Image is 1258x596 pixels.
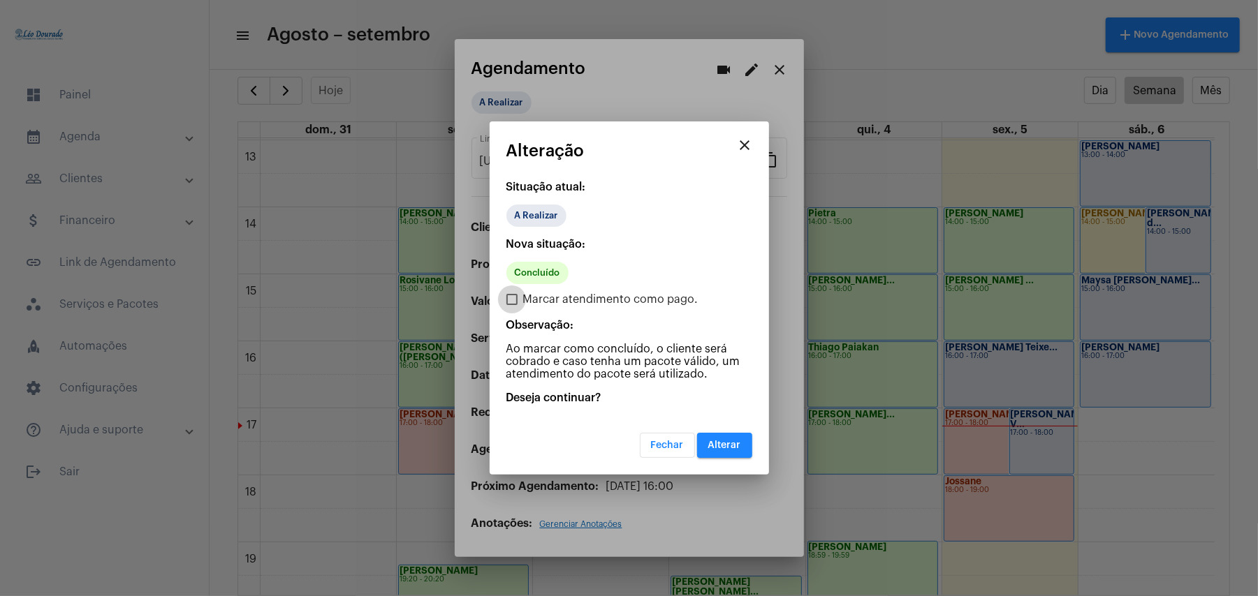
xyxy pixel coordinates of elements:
[651,440,684,450] span: Fechar
[506,319,752,331] p: Observação:
[506,262,569,284] mat-chip: Concluído
[506,392,752,404] p: Deseja continuar?
[506,142,585,160] span: Alteração
[506,343,752,380] p: Ao marcar como concluído, o cliente será cobrado e caso tenha um pacote válido, um atendimento do...
[737,137,754,154] mat-icon: close
[506,181,752,193] p: Situação atual:
[506,204,566,227] mat-chip: A Realizar
[506,238,752,251] p: Nova situação:
[523,291,699,308] span: Marcar atendimento como pago.
[697,433,752,458] button: Alterar
[640,433,695,458] button: Fechar
[708,440,741,450] span: Alterar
